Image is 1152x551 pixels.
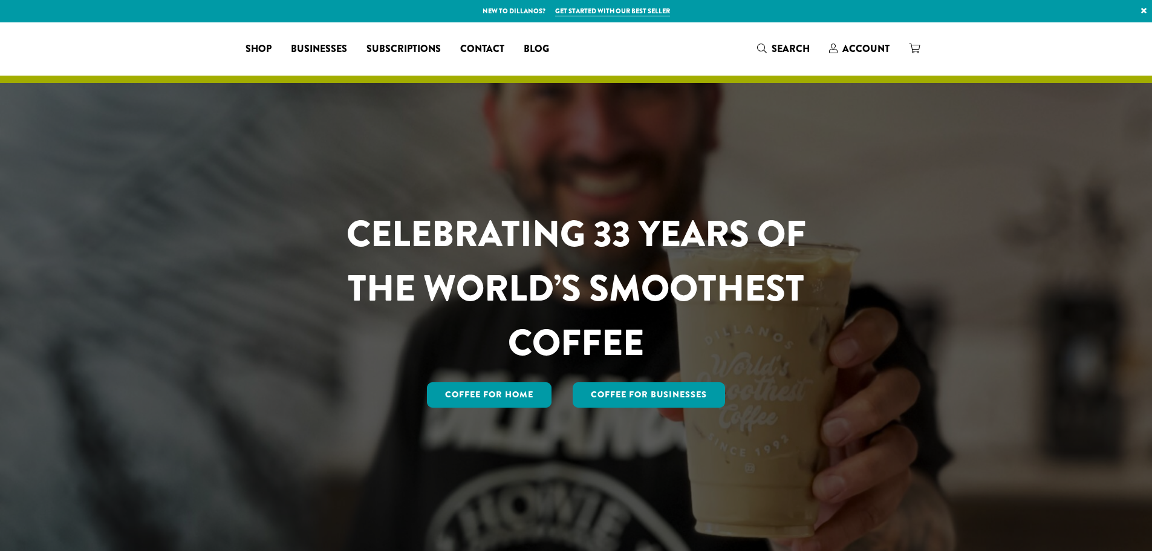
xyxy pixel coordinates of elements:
span: Shop [246,42,272,57]
span: Account [842,42,890,56]
span: Search [772,42,810,56]
span: Subscriptions [366,42,441,57]
span: Blog [524,42,549,57]
a: Get started with our best seller [555,6,670,16]
span: Contact [460,42,504,57]
a: Coffee For Businesses [573,382,725,408]
span: Businesses [291,42,347,57]
a: Search [747,39,819,59]
a: Coffee for Home [427,382,552,408]
h1: CELEBRATING 33 YEARS OF THE WORLD’S SMOOTHEST COFFEE [311,207,842,370]
a: Shop [236,39,281,59]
